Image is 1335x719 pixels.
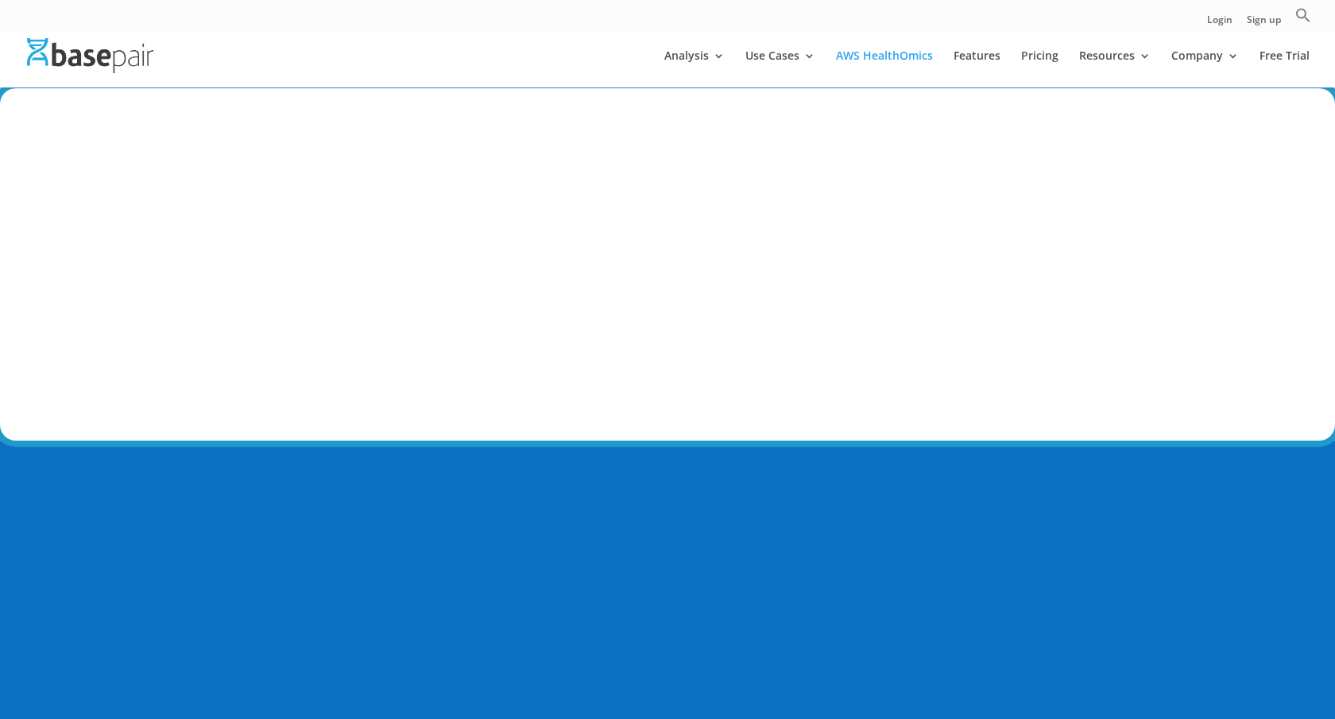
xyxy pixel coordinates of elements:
svg: Search [1295,7,1311,23]
a: Use Cases [745,50,815,87]
a: Free Trial [1260,50,1310,87]
img: Basepair [27,38,153,72]
a: AWS HealthOmics [836,50,933,87]
a: Search Icon Link [1295,7,1311,32]
a: Company [1171,50,1239,87]
a: Analysis [664,50,725,87]
a: Pricing [1021,50,1058,87]
a: Sign up [1247,15,1281,32]
a: Features [954,50,1000,87]
a: Resources [1079,50,1151,87]
a: Login [1207,15,1232,32]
